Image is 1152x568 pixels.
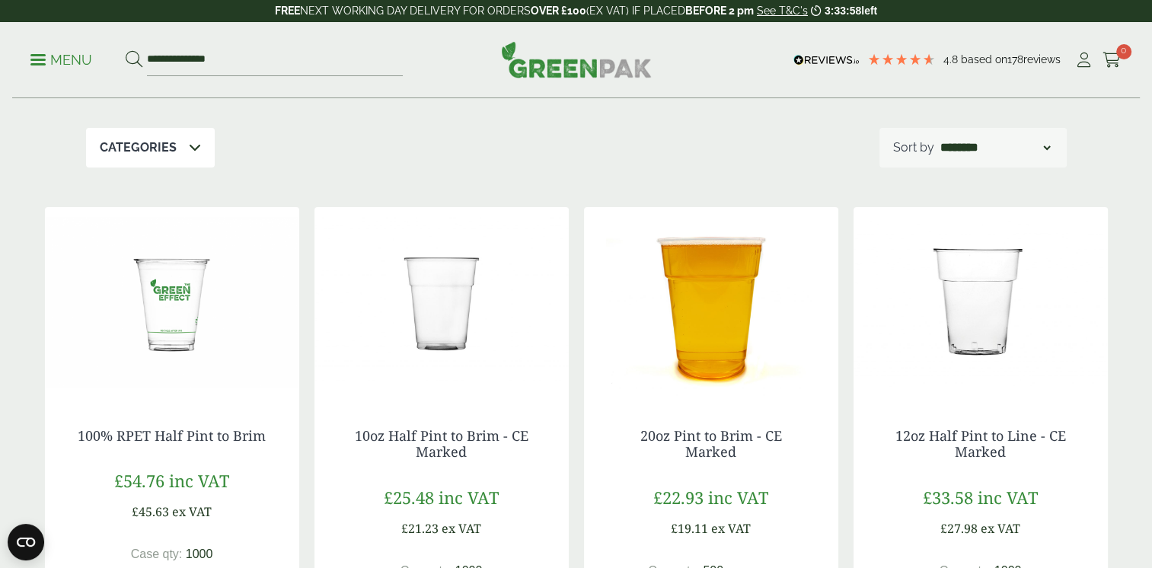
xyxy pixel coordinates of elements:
p: Menu [30,51,92,69]
span: inc VAT [169,469,229,492]
button: Open CMP widget [8,524,44,560]
span: £21.23 [401,520,439,537]
img: 10oz Half Pint to Brim - CE Marked -0 [314,207,569,397]
img: 12oz Half Pint to Line - CE Marked -0 [854,207,1108,397]
i: Cart [1103,53,1122,68]
span: £27.98 [940,520,978,537]
a: 100% RPET Half Pint to Brim [78,426,266,445]
i: My Account [1074,53,1093,68]
span: £22.93 [653,486,704,509]
span: inc VAT [439,486,499,509]
span: £54.76 [114,469,164,492]
a: Menu [30,51,92,66]
a: 10oz Half Pint to Brim - CE Marked [355,426,528,461]
span: Case qty: [131,547,183,560]
span: 178 [1007,53,1023,65]
a: See T&C's [757,5,808,17]
span: £45.63 [132,503,169,520]
span: £19.11 [671,520,708,537]
img: GreenPak Supplies [501,41,652,78]
span: inc VAT [708,486,768,509]
span: 0 [1116,44,1131,59]
p: Categories [100,139,177,157]
img: IMG_5408 [584,207,838,397]
span: £25.48 [384,486,434,509]
span: ex VAT [711,520,751,537]
p: Sort by [893,139,934,157]
img: REVIEWS.io [793,55,860,65]
span: ex VAT [442,520,481,537]
img: half pint pic 2 [45,207,299,397]
span: 1000 [186,547,213,560]
a: 12oz Half Pint to Line - CE Marked [895,426,1066,461]
strong: BEFORE 2 pm [685,5,754,17]
strong: OVER £100 [531,5,586,17]
span: 3:33:58 [825,5,861,17]
span: ex VAT [172,503,212,520]
span: reviews [1023,53,1061,65]
div: 4.78 Stars [867,53,936,66]
a: 0 [1103,49,1122,72]
select: Shop order [937,139,1053,157]
span: 4.8 [943,53,961,65]
span: inc VAT [978,486,1038,509]
span: ex VAT [981,520,1020,537]
a: 20oz Pint to Brim - CE Marked [640,426,782,461]
span: £33.58 [923,486,973,509]
span: Based on [961,53,1007,65]
strong: FREE [275,5,300,17]
span: left [861,5,877,17]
